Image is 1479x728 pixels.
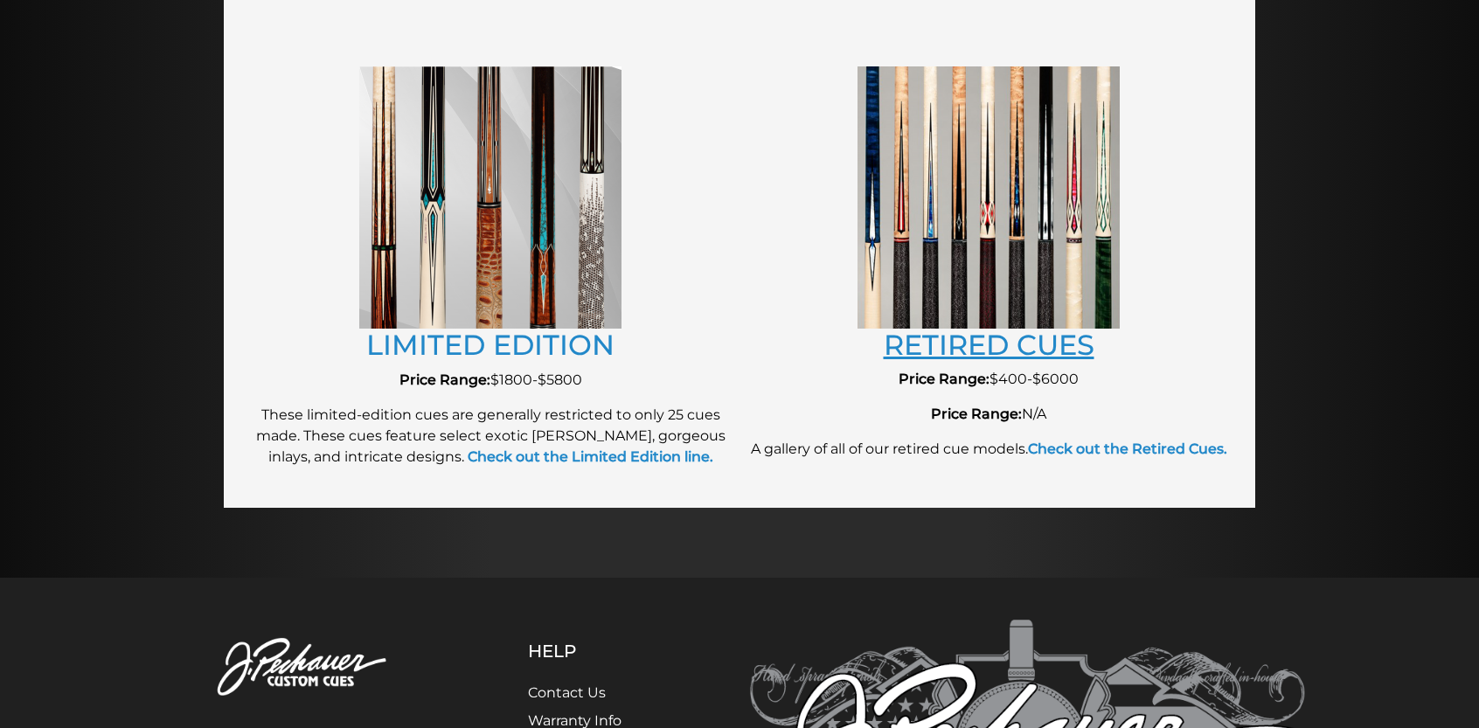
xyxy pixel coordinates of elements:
[528,641,663,662] h5: Help
[748,404,1229,425] p: N/A
[250,370,731,391] p: $1800-$5800
[464,448,713,465] a: Check out the Limited Edition line.
[748,369,1229,390] p: $400-$6000
[173,620,441,717] img: Pechauer Custom Cues
[250,405,731,468] p: These limited-edition cues are generally restricted to only 25 cues made. These cues feature sele...
[366,328,615,362] a: LIMITED EDITION
[468,448,713,465] strong: Check out the Limited Edition line.
[931,406,1022,422] strong: Price Range:
[748,439,1229,460] p: A gallery of all of our retired cue models.
[399,371,490,388] strong: Price Range:
[528,684,606,701] a: Contact Us
[899,371,989,387] strong: Price Range:
[884,328,1094,362] a: RETIRED CUES
[1028,440,1227,457] a: Check out the Retired Cues.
